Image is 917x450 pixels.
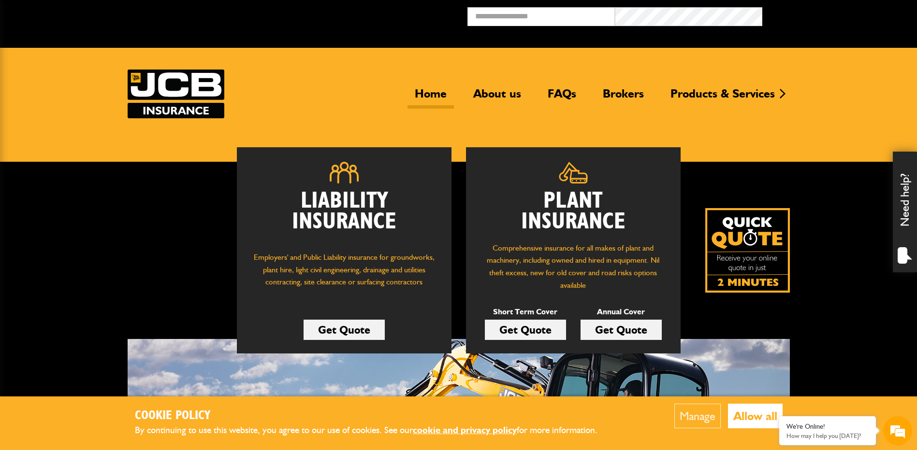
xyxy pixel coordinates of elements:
div: Need help? [893,152,917,272]
button: Broker Login [762,7,910,22]
p: Employers' and Public Liability insurance for groundworks, plant hire, light civil engineering, d... [251,251,437,297]
p: Annual Cover [581,306,662,318]
h2: Cookie Policy [135,408,613,423]
a: Home [408,86,454,109]
a: Products & Services [663,86,782,109]
div: We're Online! [786,422,869,431]
a: About us [466,86,528,109]
a: cookie and privacy policy [413,424,517,436]
a: Get your insurance quote isn just 2-minutes [705,208,790,293]
img: Quick Quote [705,208,790,293]
a: Get Quote [485,320,566,340]
button: Allow all [728,404,783,428]
button: Manage [674,404,721,428]
img: JCB Insurance Services logo [128,70,224,118]
a: Get Quote [581,320,662,340]
p: Short Term Cover [485,306,566,318]
p: By continuing to use this website, you agree to our use of cookies. See our for more information. [135,423,613,438]
a: JCB Insurance Services [128,70,224,118]
a: Get Quote [304,320,385,340]
a: Brokers [596,86,651,109]
h2: Liability Insurance [251,191,437,242]
a: FAQs [540,86,583,109]
p: Comprehensive insurance for all makes of plant and machinery, including owned and hired in equipm... [480,242,666,291]
h2: Plant Insurance [480,191,666,232]
p: How may I help you today? [786,432,869,439]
